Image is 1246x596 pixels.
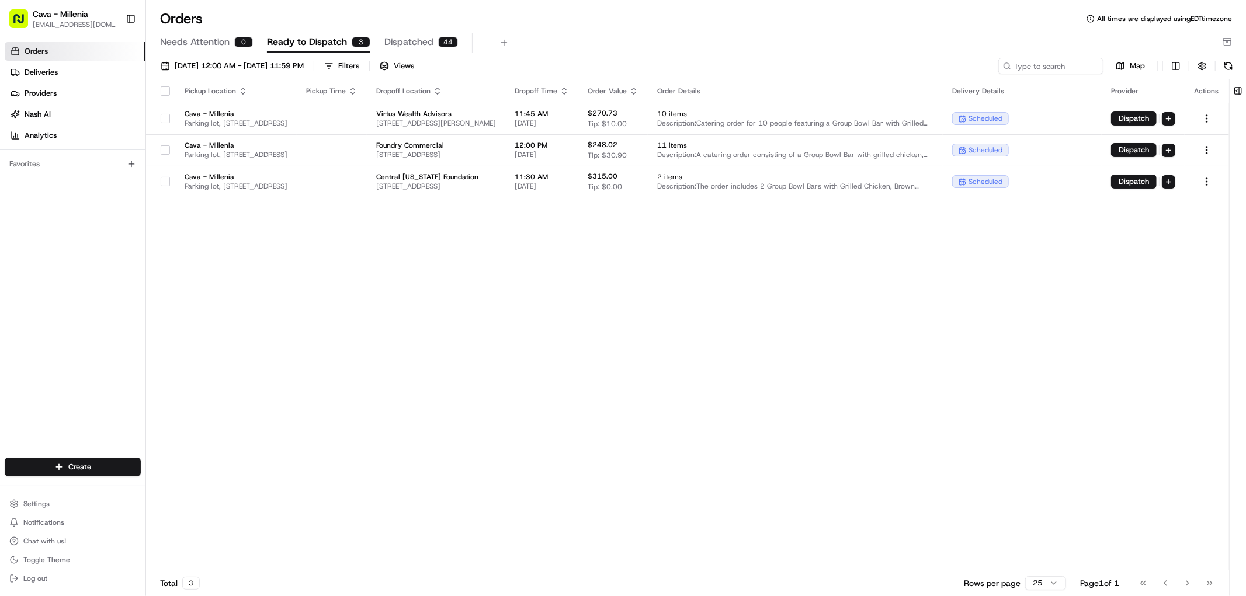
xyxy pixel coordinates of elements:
[515,86,569,96] div: Dropoff Time
[33,20,116,29] button: [EMAIL_ADDRESS][DOMAIN_NAME]
[5,155,141,173] div: Favorites
[657,150,933,159] span: Description: A catering order consisting of a Group Bowl Bar with grilled chicken, various toppin...
[657,172,933,182] span: 2 items
[99,262,108,271] div: 💻
[12,152,78,161] div: Past conversations
[182,577,200,590] div: 3
[5,42,145,61] a: Orders
[181,149,213,163] button: See all
[1111,143,1157,157] button: Dispatch
[1220,58,1237,74] button: Refresh
[376,182,496,191] span: [STREET_ADDRESS]
[338,61,359,71] div: Filters
[588,140,617,149] span: $248.02
[1108,59,1153,73] button: Map
[25,67,58,78] span: Deliveries
[234,37,253,47] div: 0
[588,119,627,128] span: Tip: $10.00
[12,47,213,65] p: Welcome 👋
[23,182,33,191] img: 1736555255976-a54dd68f-1ca7-489b-9aae-adbdc363a1c4
[7,256,94,277] a: 📗Knowledge Base
[5,533,141,549] button: Chat with us!
[969,177,1002,186] span: scheduled
[103,212,127,222] span: [DATE]
[23,261,89,273] span: Knowledge Base
[657,118,933,128] span: Description: Catering order for 10 people featuring a Group Bowl Bar with Grilled Steak, various ...
[185,150,287,159] span: Parking lot, [STREET_ADDRESS]
[376,118,496,128] span: [STREET_ADDRESS][PERSON_NAME]
[5,105,145,124] a: Nash AI
[116,290,141,298] span: Pylon
[185,182,287,191] span: Parking lot, [STREET_ADDRESS]
[588,109,617,118] span: $270.73
[25,130,57,141] span: Analytics
[376,150,496,159] span: [STREET_ADDRESS]
[588,182,622,191] span: Tip: $0.00
[376,141,496,150] span: Foundry Commercial
[952,86,1092,96] div: Delivery Details
[25,88,57,99] span: Providers
[12,12,35,35] img: Nash
[394,61,414,71] span: Views
[68,462,91,472] span: Create
[12,201,30,220] img: Brigitte Vinadas
[97,212,101,222] span: •
[82,289,141,298] a: Powered byPylon
[53,123,161,133] div: We're available if you need us!
[133,181,157,190] span: [DATE]
[185,172,287,182] span: Cava - Millenia
[33,8,88,20] button: Cava - Millenia
[588,86,638,96] div: Order Value
[515,182,569,191] span: [DATE]
[5,496,141,512] button: Settings
[23,555,70,564] span: Toggle Theme
[110,261,188,273] span: API Documentation
[23,574,47,583] span: Log out
[12,111,33,133] img: 1736555255976-a54dd68f-1ca7-489b-9aae-adbdc363a1c4
[23,536,66,546] span: Chat with us!
[23,499,50,508] span: Settings
[5,570,141,587] button: Log out
[5,514,141,531] button: Notifications
[25,109,51,120] span: Nash AI
[36,212,95,222] span: [PERSON_NAME]
[160,9,203,28] h1: Orders
[160,577,200,590] div: Total
[657,109,933,118] span: 10 items
[199,115,213,129] button: Start new chat
[376,172,496,182] span: Central [US_STATE] Foundation
[964,577,1021,589] p: Rows per page
[175,61,304,71] span: [DATE] 12:00 AM - [DATE] 11:59 PM
[53,111,192,123] div: Start new chat
[185,141,287,150] span: Cava - Millenia
[998,58,1103,74] input: Type to search
[376,86,496,96] div: Dropoff Location
[30,75,193,88] input: Clear
[155,58,309,74] button: [DATE] 12:00 AM - [DATE] 11:59 PM
[969,114,1002,123] span: scheduled
[657,182,933,191] span: Description: The order includes 2 Group Bowl Bars with Grilled Chicken, Brown [PERSON_NAME], Humm...
[515,118,569,128] span: [DATE]
[12,170,30,193] img: Wisdom Oko
[588,172,617,181] span: $315.00
[25,111,46,133] img: 8571987876998_91fb9ceb93ad5c398215_72.jpg
[185,109,287,118] span: Cava - Millenia
[438,37,458,47] div: 44
[1194,86,1220,96] div: Actions
[127,181,131,190] span: •
[1111,111,1157,126] button: Dispatch
[969,145,1002,155] span: scheduled
[1097,14,1232,23] span: All times are displayed using EDT timezone
[515,172,569,182] span: 11:30 AM
[1130,61,1145,71] span: Map
[5,84,145,103] a: Providers
[5,552,141,568] button: Toggle Theme
[1111,86,1175,96] div: Provider
[36,181,124,190] span: Wisdom [PERSON_NAME]
[319,58,365,74] button: Filters
[1080,577,1119,589] div: Page 1 of 1
[5,5,121,33] button: Cava - Millenia[EMAIL_ADDRESS][DOMAIN_NAME]
[185,86,287,96] div: Pickup Location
